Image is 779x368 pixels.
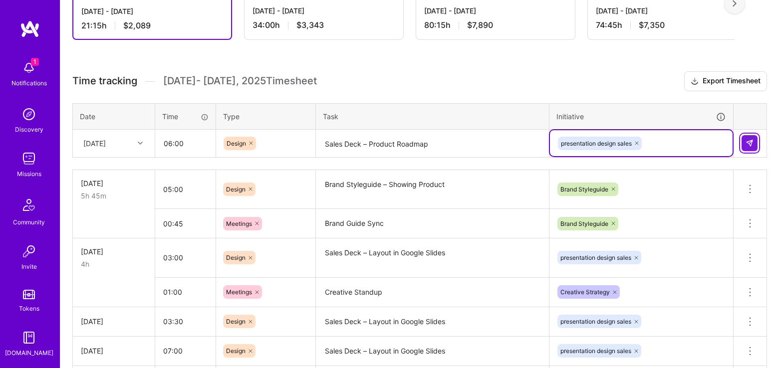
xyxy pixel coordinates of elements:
[691,76,699,87] i: icon Download
[73,103,155,129] th: Date
[560,288,610,296] span: Creative Strategy
[560,318,631,325] span: presentation design sales
[639,20,665,30] span: $7,350
[317,239,548,277] textarea: Sales Deck – Layout in Google Slides
[560,347,631,355] span: presentation design sales
[31,58,39,66] span: 1
[156,130,215,157] input: HH:MM
[155,210,216,237] input: HH:MM
[81,346,147,356] div: [DATE]
[13,217,45,227] div: Community
[81,20,223,31] div: 21:15 h
[561,140,632,147] span: presentation design sales
[20,20,40,38] img: logo
[162,111,209,122] div: Time
[155,338,216,364] input: HH:MM
[556,111,726,122] div: Initiative
[155,279,216,305] input: HH:MM
[81,178,147,188] div: [DATE]
[253,5,395,16] div: [DATE] - [DATE]
[226,318,246,325] span: Design
[226,220,252,227] span: Meetings
[317,338,548,365] textarea: Sales Deck – Layout in Google Slides
[138,141,143,146] i: icon Chevron
[21,261,37,272] div: Invite
[596,20,739,30] div: 74:45 h
[226,254,246,261] span: Design
[11,78,47,88] div: Notifications
[596,5,739,16] div: [DATE] - [DATE]
[163,75,317,87] span: [DATE] - [DATE] , 2025 Timesheet
[17,193,41,217] img: Community
[81,246,147,257] div: [DATE]
[23,290,35,299] img: tokens
[253,20,395,30] div: 34:00 h
[227,140,246,147] span: Design
[746,139,754,147] img: Submit
[5,348,53,358] div: [DOMAIN_NAME]
[684,71,767,91] button: Export Timesheet
[19,58,39,78] img: bell
[17,169,41,179] div: Missions
[317,131,548,157] textarea: Sales Deck – Product Roadmap
[316,103,549,129] th: Task
[216,103,316,129] th: Type
[19,104,39,124] img: discovery
[226,288,252,296] span: Meetings
[155,244,216,271] input: HH:MM
[155,176,216,202] input: HH:MM
[560,254,631,261] span: presentation design sales
[560,220,608,227] span: Brand Styleguide
[424,5,567,16] div: [DATE] - [DATE]
[81,259,147,269] div: 4h
[19,303,39,314] div: Tokens
[742,135,759,151] div: null
[317,308,548,336] textarea: Sales Deck – Layout in Google Slides
[317,171,548,208] textarea: Brand Styleguide – Showing Product
[81,190,147,201] div: 5h 45m
[123,20,151,31] span: $2,089
[467,20,493,30] span: $7,890
[72,75,137,87] span: Time tracking
[83,138,106,149] div: [DATE]
[155,308,216,335] input: HH:MM
[226,347,246,355] span: Design
[81,316,147,327] div: [DATE]
[317,279,548,306] textarea: Creative Standup
[19,241,39,261] img: Invite
[226,185,246,193] span: Design
[296,20,324,30] span: $3,343
[560,185,608,193] span: Brand Styleguide
[424,20,567,30] div: 80:15 h
[317,210,548,237] textarea: Brand Guide Sync
[19,328,39,348] img: guide book
[81,6,223,16] div: [DATE] - [DATE]
[19,149,39,169] img: teamwork
[15,124,43,135] div: Discovery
